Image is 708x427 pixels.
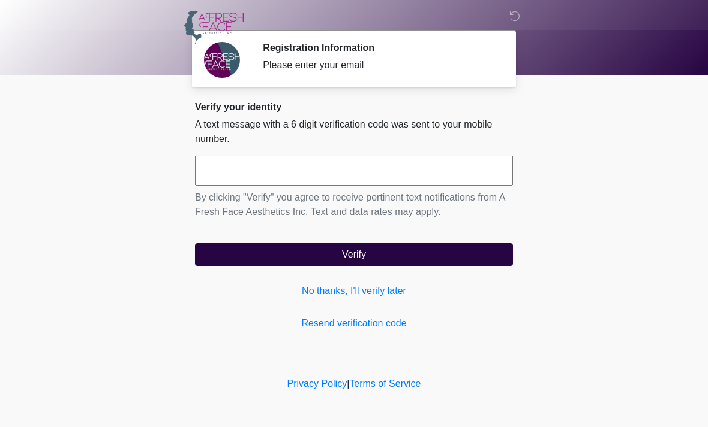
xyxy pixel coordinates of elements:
[347,378,349,389] a: |
[195,316,513,331] a: Resend verification code
[183,9,244,46] img: A Fresh Face Aesthetics Inc Logo
[263,58,495,72] div: Please enter your email
[195,243,513,266] button: Verify
[195,117,513,146] p: A text message with a 6 digit verification code was sent to your mobile number.
[204,42,240,78] img: Agent Avatar
[287,378,347,389] a: Privacy Policy
[195,190,513,219] p: By clicking "Verify" you agree to receive pertinent text notifications from A Fresh Face Aestheti...
[195,101,513,113] h2: Verify your identity
[349,378,421,389] a: Terms of Service
[195,284,513,298] a: No thanks, I'll verify later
